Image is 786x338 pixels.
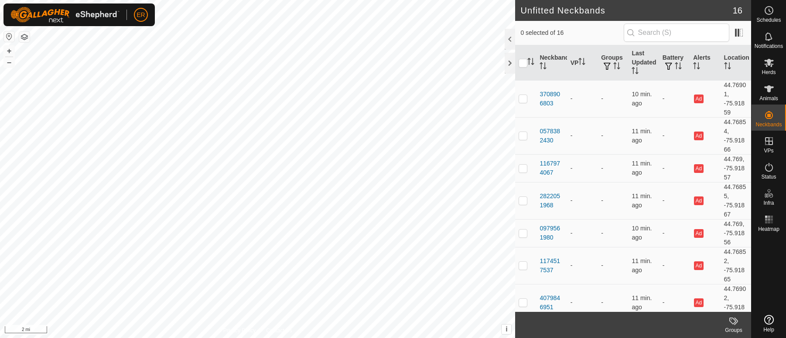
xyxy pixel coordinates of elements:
[4,57,14,68] button: –
[598,117,628,154] td: -
[632,68,639,75] p-sorticon: Activate to sort
[613,64,620,71] p-sorticon: Activate to sort
[694,261,704,270] button: Ad
[659,45,690,81] th: Battery
[632,225,652,241] span: Sep 10, 2025, 6:51 AM
[721,284,751,321] td: 44.76902, -75.91862
[694,95,704,103] button: Ad
[571,230,573,237] app-display-virtual-paddock-transition: -
[659,80,690,117] td: -
[571,95,573,102] app-display-virtual-paddock-transition: -
[506,325,507,333] span: i
[502,324,511,334] button: i
[598,182,628,219] td: -
[578,59,585,66] p-sorticon: Activate to sort
[724,64,731,71] p-sorticon: Activate to sort
[540,127,563,145] div: 0578382430
[721,154,751,182] td: 44.769, -75.91857
[659,247,690,284] td: -
[721,80,751,117] td: 44.76901, -75.91859
[694,298,704,307] button: Ad
[721,117,751,154] td: 44.76854, -75.91866
[598,154,628,182] td: -
[540,294,563,312] div: 4079846951
[675,64,682,71] p-sorticon: Activate to sort
[571,299,573,306] app-display-virtual-paddock-transition: -
[721,219,751,247] td: 44.769, -75.91856
[763,327,774,332] span: Help
[716,326,751,334] div: Groups
[752,311,786,336] a: Help
[694,229,704,238] button: Ad
[632,257,652,274] span: Sep 10, 2025, 6:50 AM
[761,174,776,179] span: Status
[764,148,773,153] span: VPs
[536,45,567,81] th: Neckband
[540,159,563,177] div: 1167974067
[137,10,145,20] span: ER
[571,197,573,204] app-display-virtual-paddock-transition: -
[693,64,700,71] p-sorticon: Activate to sort
[540,192,563,210] div: 2822051968
[755,122,782,127] span: Neckbands
[540,64,547,71] p-sorticon: Activate to sort
[694,196,704,205] button: Ad
[632,294,652,311] span: Sep 10, 2025, 6:51 AM
[520,5,732,16] h2: Unfitted Neckbands
[759,96,778,101] span: Animals
[223,327,256,335] a: Privacy Policy
[756,17,781,23] span: Schedules
[10,7,120,23] img: Gallagher Logo
[659,182,690,219] td: -
[755,44,783,49] span: Notifications
[659,117,690,154] td: -
[690,45,720,81] th: Alerts
[758,226,779,232] span: Heatmap
[520,28,623,37] span: 0 selected of 16
[598,219,628,247] td: -
[721,182,751,219] td: 44.76855, -75.91867
[571,262,573,269] app-display-virtual-paddock-transition: -
[763,200,774,206] span: Infra
[567,45,598,81] th: VP
[598,80,628,117] td: -
[632,160,652,176] span: Sep 10, 2025, 6:51 AM
[540,257,563,275] div: 1174517537
[571,165,573,172] app-display-virtual-paddock-transition: -
[632,91,652,107] span: Sep 10, 2025, 6:51 AM
[540,224,563,242] div: 0979561980
[598,247,628,284] td: -
[527,59,534,66] p-sorticon: Activate to sort
[659,154,690,182] td: -
[266,327,292,335] a: Contact Us
[694,132,704,140] button: Ad
[624,24,729,42] input: Search (S)
[598,45,628,81] th: Groups
[659,219,690,247] td: -
[721,45,751,81] th: Location
[659,284,690,321] td: -
[694,164,704,173] button: Ad
[632,128,652,144] span: Sep 10, 2025, 6:50 AM
[628,45,659,81] th: Last Updated
[571,132,573,139] app-display-virtual-paddock-transition: -
[733,4,742,17] span: 16
[721,247,751,284] td: 44.76852, -75.91865
[4,31,14,42] button: Reset Map
[632,193,652,209] span: Sep 10, 2025, 6:50 AM
[762,70,776,75] span: Herds
[4,46,14,56] button: +
[598,284,628,321] td: -
[19,32,30,42] button: Map Layers
[540,90,563,108] div: 3708906803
